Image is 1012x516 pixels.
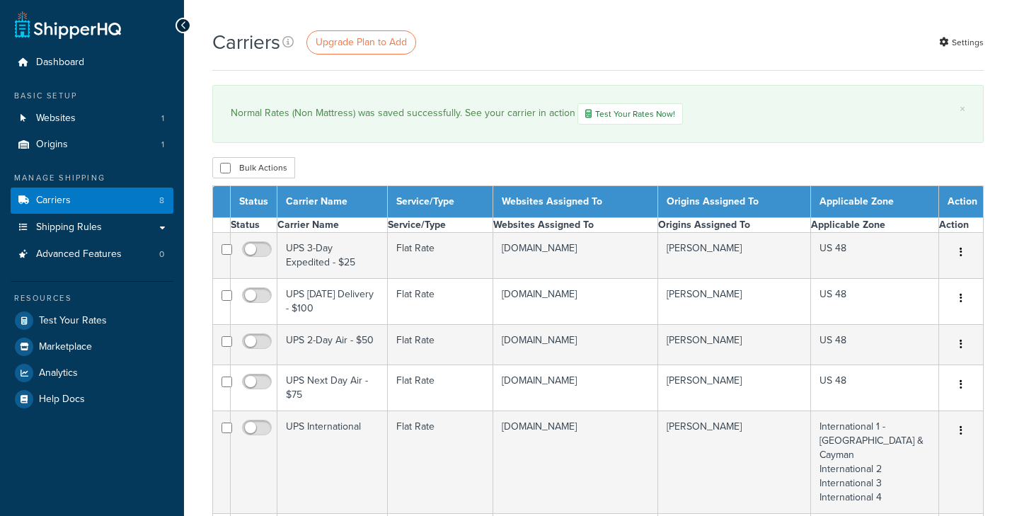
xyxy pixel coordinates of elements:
[11,172,173,184] div: Manage Shipping
[277,365,388,411] td: UPS Next Day Air - $75
[277,218,388,233] th: Carrier Name
[11,132,173,158] a: Origins 1
[810,279,938,325] td: US 48
[657,279,810,325] td: [PERSON_NAME]
[11,214,173,241] a: Shipping Rules
[11,308,173,333] a: Test Your Rates
[161,139,164,151] span: 1
[316,35,407,50] span: Upgrade Plan to Add
[493,411,658,514] td: [DOMAIN_NAME]
[36,139,68,151] span: Origins
[231,103,965,125] div: Normal Rates (Non Mattress) was saved successfully. See your carrier in action
[388,279,493,325] td: Flat Rate
[11,241,173,268] li: Advanced Features
[11,334,173,360] a: Marketplace
[11,105,173,132] a: Websites 1
[810,325,938,365] td: US 48
[161,113,164,125] span: 1
[810,365,938,411] td: US 48
[960,103,965,115] a: ×
[159,195,164,207] span: 8
[939,33,984,52] a: Settings
[277,411,388,514] td: UPS International
[11,292,173,304] div: Resources
[306,30,416,55] a: Upgrade Plan to Add
[39,315,107,327] span: Test Your Rates
[159,248,164,260] span: 0
[577,103,683,125] a: Test Your Rates Now!
[11,241,173,268] a: Advanced Features 0
[11,90,173,102] div: Basic Setup
[11,188,173,214] li: Carriers
[11,188,173,214] a: Carriers 8
[39,341,92,353] span: Marketplace
[11,386,173,412] a: Help Docs
[810,411,938,514] td: International 1 - [GEOGRAPHIC_DATA] & Cayman International 2 International 3 International 4
[277,325,388,365] td: UPS 2-Day Air - $50
[388,218,493,233] th: Service/Type
[231,218,277,233] th: Status
[657,411,810,514] td: [PERSON_NAME]
[36,195,71,207] span: Carriers
[39,367,78,379] span: Analytics
[11,50,173,76] a: Dashboard
[657,186,810,218] th: Origins Assigned To
[657,218,810,233] th: Origins Assigned To
[810,218,938,233] th: Applicable Zone
[388,186,493,218] th: Service/Type
[11,360,173,386] a: Analytics
[657,233,810,279] td: [PERSON_NAME]
[36,248,122,260] span: Advanced Features
[493,233,658,279] td: [DOMAIN_NAME]
[493,365,658,411] td: [DOMAIN_NAME]
[212,157,295,178] button: Bulk Actions
[388,411,493,514] td: Flat Rate
[657,325,810,365] td: [PERSON_NAME]
[39,394,85,406] span: Help Docs
[388,325,493,365] td: Flat Rate
[11,105,173,132] li: Websites
[36,113,76,125] span: Websites
[939,186,984,218] th: Action
[810,186,938,218] th: Applicable Zone
[388,365,493,411] td: Flat Rate
[493,325,658,365] td: [DOMAIN_NAME]
[36,222,102,234] span: Shipping Rules
[231,186,277,218] th: Status
[11,132,173,158] li: Origins
[36,57,84,69] span: Dashboard
[277,279,388,325] td: UPS [DATE] Delivery - $100
[388,233,493,279] td: Flat Rate
[493,186,658,218] th: Websites Assigned To
[277,186,388,218] th: Carrier Name
[493,279,658,325] td: [DOMAIN_NAME]
[810,233,938,279] td: US 48
[939,218,984,233] th: Action
[493,218,658,233] th: Websites Assigned To
[277,233,388,279] td: UPS 3-Day Expedited - $25
[15,11,121,39] a: ShipperHQ Home
[657,365,810,411] td: [PERSON_NAME]
[212,28,280,56] h1: Carriers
